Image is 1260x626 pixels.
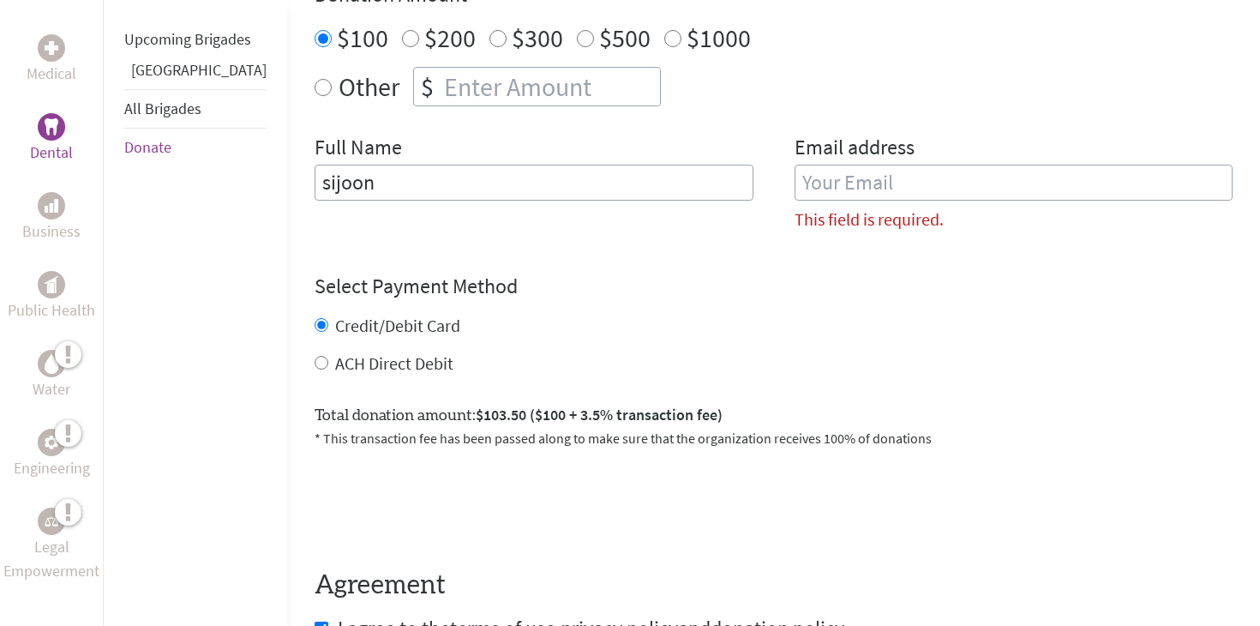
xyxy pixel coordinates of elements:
img: Legal Empowerment [45,516,58,527]
div: Business [38,192,65,220]
img: Public Health [45,276,58,293]
p: Public Health [8,298,95,322]
div: Medical [38,34,65,62]
label: Total donation amount: [315,403,723,428]
label: Other [339,67,399,106]
label: Email address [795,134,915,165]
a: Legal EmpowermentLegal Empowerment [3,508,99,583]
h4: Agreement [315,570,1233,601]
p: * This transaction fee has been passed along to make sure that the organization receives 100% of ... [315,428,1233,448]
div: Legal Empowerment [38,508,65,535]
li: Upcoming Brigades [124,21,267,58]
div: Engineering [38,429,65,456]
a: MedicalMedical [27,34,76,86]
div: $ [414,68,441,105]
a: Donate [124,137,171,157]
label: This field is required. [795,208,944,232]
p: Medical [27,62,76,86]
img: Business [45,199,58,213]
input: Enter Full Name [315,165,753,201]
input: Your Email [795,165,1233,201]
li: Donate [124,129,267,166]
a: All Brigades [124,99,201,118]
p: Business [22,220,81,244]
p: Legal Empowerment [3,535,99,583]
span: $103.50 ($100 + 3.5% transaction fee) [476,405,723,424]
label: Full Name [315,134,402,165]
img: Engineering [45,436,58,449]
h4: Select Payment Method [315,273,1233,300]
li: Guatemala [124,58,267,89]
label: $300 [512,21,563,54]
a: [GEOGRAPHIC_DATA] [131,60,267,80]
a: EngineeringEngineering [14,429,90,480]
a: WaterWater [33,350,70,401]
div: Public Health [38,271,65,298]
img: Medical [45,41,58,55]
a: Public HealthPublic Health [8,271,95,322]
label: $100 [337,21,388,54]
div: Water [38,350,65,377]
li: All Brigades [124,89,267,129]
input: Enter Amount [441,68,660,105]
label: Credit/Debit Card [335,315,460,336]
p: Engineering [14,456,90,480]
div: Dental [38,113,65,141]
label: $200 [424,21,476,54]
iframe: reCAPTCHA [315,469,575,536]
a: BusinessBusiness [22,192,81,244]
img: Dental [45,118,58,135]
img: Water [45,353,58,373]
label: ACH Direct Debit [335,352,453,374]
p: Dental [30,141,73,165]
label: $1000 [687,21,751,54]
a: DentalDental [30,113,73,165]
p: Water [33,377,70,401]
a: Upcoming Brigades [124,29,251,49]
label: $500 [599,21,651,54]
